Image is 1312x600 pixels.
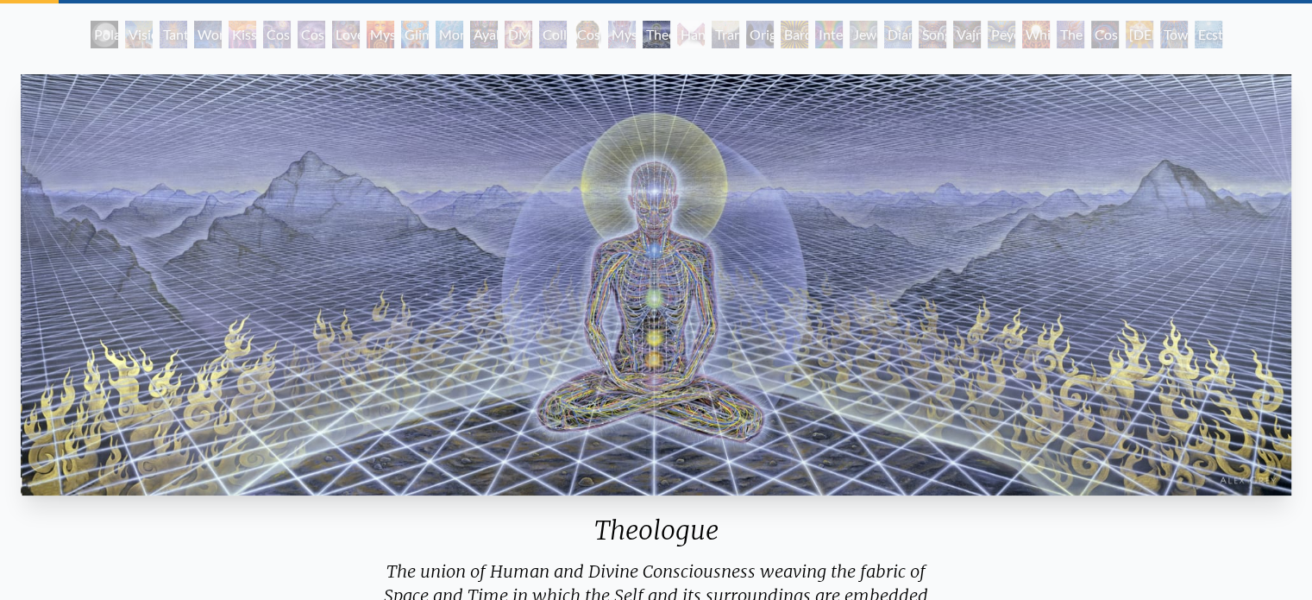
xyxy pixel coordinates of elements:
div: Kiss of the [MEDICAL_DATA] [229,21,256,48]
div: Mysteriosa 2 [367,21,394,48]
div: [DEMOGRAPHIC_DATA] [1126,21,1153,48]
div: White Light [1022,21,1050,48]
div: Theologue [643,21,670,48]
div: Glimpsing the Empyrean [401,21,429,48]
img: Theologue-1986-Alex-Grey-watermarked-1624393305.jpg [21,74,1291,496]
div: DMT - The Spirit Molecule [505,21,532,48]
div: Love is a Cosmic Force [332,21,360,48]
div: Original Face [746,21,774,48]
div: Cosmic [DEMOGRAPHIC_DATA] [574,21,601,48]
div: Wonder [194,21,222,48]
div: Transfiguration [712,21,739,48]
div: Cosmic Creativity [263,21,291,48]
div: Collective Vision [539,21,567,48]
div: Toward the One [1160,21,1188,48]
div: Ecstasy [1195,21,1222,48]
div: Polar Unity Spiral [91,21,118,48]
div: Cosmic Consciousness [1091,21,1119,48]
div: Monochord [436,21,463,48]
div: Hands that See [677,21,705,48]
div: Mystic Eye [608,21,636,48]
div: Jewel Being [850,21,877,48]
div: Vajra Being [953,21,981,48]
div: Visionary Origin of Language [125,21,153,48]
div: Interbeing [815,21,843,48]
div: The Great Turn [1057,21,1084,48]
div: Bardo Being [781,21,808,48]
div: Song of Vajra Being [919,21,946,48]
div: Diamond Being [884,21,912,48]
div: Peyote Being [988,21,1015,48]
div: Ayahuasca Visitation [470,21,498,48]
div: Tantra [160,21,187,48]
div: Theologue [14,515,1298,559]
div: Cosmic Artist [298,21,325,48]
